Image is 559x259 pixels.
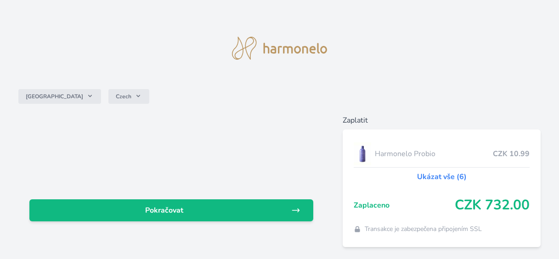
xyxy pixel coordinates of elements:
span: Harmonelo Probio [375,148,493,159]
span: Transakce je zabezpečena připojením SSL [365,225,482,234]
img: CLEAN_PROBIO_se_stinem_x-lo.jpg [354,142,371,165]
span: CZK 732.00 [455,197,530,214]
span: [GEOGRAPHIC_DATA] [26,93,83,100]
span: Pokračovat [37,205,291,216]
button: Czech [108,89,149,104]
h6: Zaplatit [343,115,541,126]
a: Ukázat vše (6) [417,171,467,182]
a: Pokračovat [29,199,313,221]
button: [GEOGRAPHIC_DATA] [18,89,101,104]
span: Czech [116,93,131,100]
img: logo.svg [232,37,327,60]
span: Zaplaceno [354,200,455,211]
span: CZK 10.99 [493,148,530,159]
